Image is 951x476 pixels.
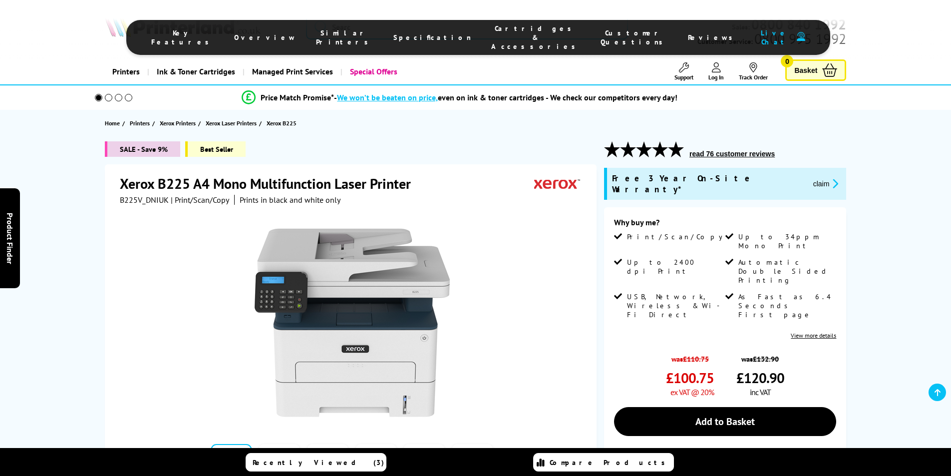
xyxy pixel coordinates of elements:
span: ex VAT @ 20% [670,387,714,397]
span: Up to 2400 dpi Print [627,258,723,276]
div: Why buy me? [614,217,836,232]
span: £100.75 [666,369,714,387]
button: promo-description [810,178,842,189]
span: We won’t be beaten on price, [337,92,438,102]
span: Live Chat [758,28,792,46]
a: Basket 0 [785,59,846,81]
span: Reviews [688,33,738,42]
a: Printers [105,59,147,84]
a: Log In [708,62,724,81]
span: Basket [794,63,817,77]
a: Recently Viewed (3) [246,453,386,472]
span: Product Finder [5,212,15,264]
img: user-headset-duotone.svg [797,32,805,41]
span: Xerox Laser Printers [206,118,257,128]
span: Price Match Promise* [261,92,334,102]
span: Ink & Toner Cartridges [157,59,235,84]
a: Home [105,118,122,128]
span: inc VAT [750,387,771,397]
span: Up to 34ppm Mono Print [738,232,834,250]
span: £120.90 [736,369,784,387]
span: Home [105,118,120,128]
button: read 76 customer reviews [686,149,778,158]
span: | Print/Scan/Copy [171,195,229,205]
span: was [736,349,784,364]
a: Xerox Laser Printers [206,118,259,128]
span: Customer Questions [601,28,668,46]
span: Recently Viewed (3) [253,458,384,467]
strike: £110.75 [683,354,709,364]
a: Special Offers [340,59,405,84]
a: Support [674,62,693,81]
div: - even on ink & toner cartridges - We check our competitors every day! [334,92,677,102]
span: Cartridges & Accessories [491,24,581,51]
span: was [666,349,714,364]
a: Xerox Printers [160,118,198,128]
a: View more details [791,332,836,339]
span: Printers [130,118,150,128]
h1: Xerox B225 A4 Mono Multifunction Laser Printer [120,174,421,193]
a: Ink & Toner Cartridges [147,59,243,84]
span: B225V_DNIUK [120,195,169,205]
span: Free 3 Year On-Site Warranty* [612,173,805,195]
span: SALE - Save 9% [105,141,180,157]
a: Xerox B225 [267,118,299,128]
img: Xerox B225 [254,225,450,421]
span: Xerox Printers [160,118,196,128]
span: Key Features [151,28,214,46]
li: modal_Promise [81,89,839,106]
span: Similar Printers [316,28,373,46]
span: Log In [708,73,724,81]
span: As Fast as 6.4 Seconds First page [738,292,834,319]
span: Xerox B225 [267,118,297,128]
span: Print/Scan/Copy [627,232,730,241]
a: Printers [130,118,152,128]
a: Track Order [739,62,768,81]
span: Specification [393,33,471,42]
span: USB, Network, Wireless & Wi-Fi Direct [627,292,723,319]
span: Automatic Double Sided Printing [738,258,834,285]
a: Add to Basket [614,407,836,436]
span: Compare Products [550,458,670,467]
strike: £132.90 [753,354,779,364]
span: Overview [234,33,296,42]
i: Prints in black and white only [240,195,340,205]
span: Support [674,73,693,81]
img: Xerox [534,174,580,193]
a: Managed Print Services [243,59,340,84]
span: Best Seller [185,141,246,157]
span: 0 [781,55,793,67]
a: Compare Products [533,453,674,472]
